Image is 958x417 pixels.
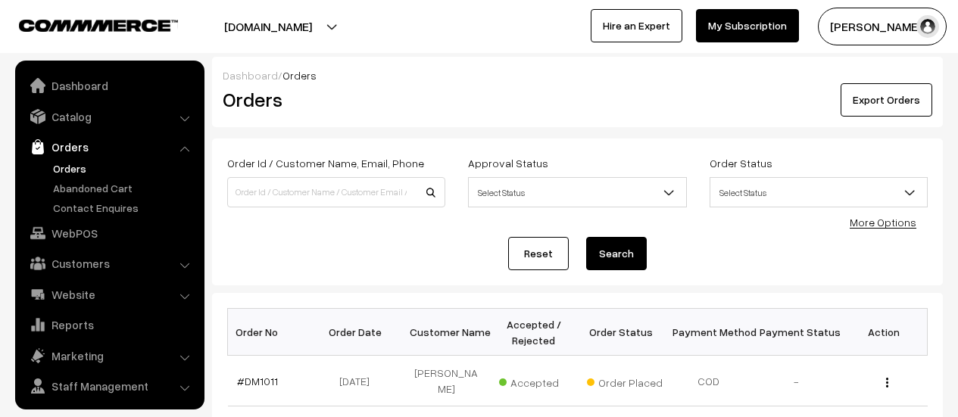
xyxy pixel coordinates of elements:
th: Accepted / Rejected [490,309,578,356]
span: Select Status [710,179,927,206]
th: Order No [228,309,316,356]
a: WebPOS [19,219,199,247]
a: Reset [508,237,569,270]
img: COMMMERCE [19,20,178,31]
span: Accepted [499,371,575,391]
a: Customers [19,250,199,277]
a: Reports [19,311,199,338]
img: user [916,15,939,38]
span: Select Status [468,177,686,207]
a: More Options [850,216,916,229]
span: Select Status [469,179,685,206]
a: Website [19,281,199,308]
a: Contact Enquires [49,200,199,216]
td: - [753,356,841,406]
a: COMMMERCE [19,15,151,33]
label: Order Status [710,155,772,171]
a: #DM1011 [237,375,278,387]
div: / [223,67,932,83]
button: Search [586,237,647,270]
th: Payment Status [753,309,841,356]
a: Orders [19,133,199,160]
label: Order Id / Customer Name, Email, Phone [227,155,424,171]
th: Order Status [578,309,666,356]
th: Payment Method [665,309,753,356]
button: [DOMAIN_NAME] [171,8,365,45]
input: Order Id / Customer Name / Customer Email / Customer Phone [227,177,445,207]
a: Dashboard [19,72,199,99]
span: Order Placed [587,371,663,391]
label: Approval Status [468,155,548,171]
a: Hire an Expert [591,9,682,42]
td: [DATE] [315,356,403,406]
button: Export Orders [841,83,932,117]
th: Order Date [315,309,403,356]
a: Orders [49,160,199,176]
a: My Subscription [696,9,799,42]
span: Select Status [710,177,928,207]
th: Action [840,309,928,356]
a: Staff Management [19,372,199,400]
td: [PERSON_NAME] [403,356,491,406]
img: Menu [886,378,888,387]
a: Marketing [19,342,199,369]
button: [PERSON_NAME] [818,8,947,45]
a: Catalog [19,103,199,130]
a: Abandoned Cart [49,180,199,196]
span: Orders [282,69,317,82]
th: Customer Name [403,309,491,356]
h2: Orders [223,88,444,111]
a: Dashboard [223,69,278,82]
td: COD [665,356,753,406]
